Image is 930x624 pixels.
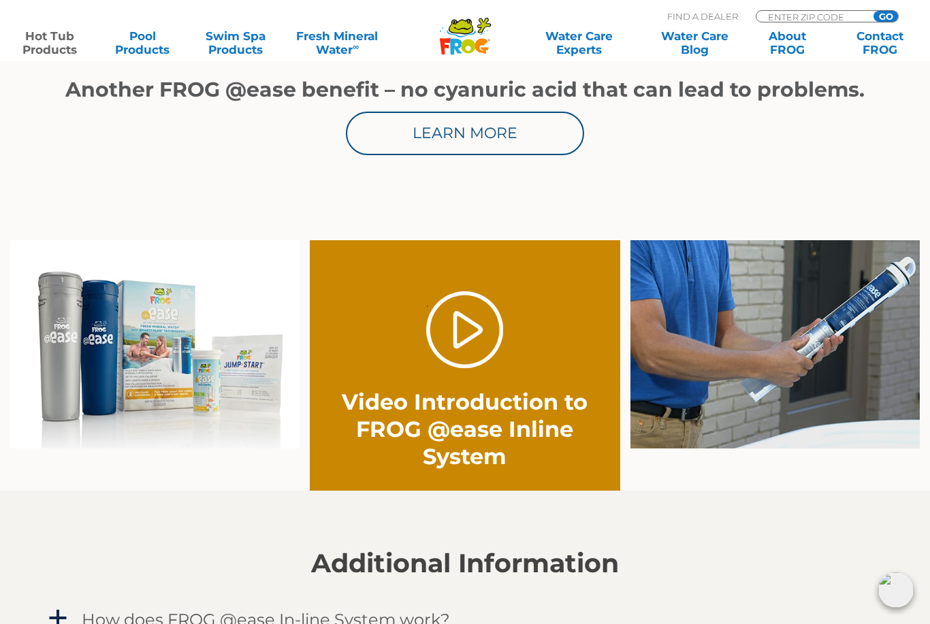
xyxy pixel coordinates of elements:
[346,112,584,155] a: Learn More
[658,29,731,56] a: Water CareBlog
[14,29,86,56] a: Hot TubProducts
[341,389,589,470] h2: Video Introduction to FROG @ease Inline System
[353,42,359,52] sup: ∞
[873,11,898,22] input: GO
[10,240,300,449] img: inline family
[767,11,859,22] input: Zip Code Form
[46,548,884,578] h2: Additional Information
[199,29,272,56] a: Swim SpaProducts
[106,29,178,56] a: PoolProducts
[57,78,873,101] h1: Another FROG @ease benefit – no cyanuric acid that can lead to problems.
[292,29,383,56] a: Fresh MineralWater∞
[844,29,916,56] a: ContactFROG
[426,291,503,368] a: Play Video
[878,572,914,608] img: openIcon
[752,29,824,56] a: AboutFROG
[630,240,920,449] img: inline-holder
[520,29,637,56] a: Water CareExperts
[667,10,738,22] p: Find A Dealer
